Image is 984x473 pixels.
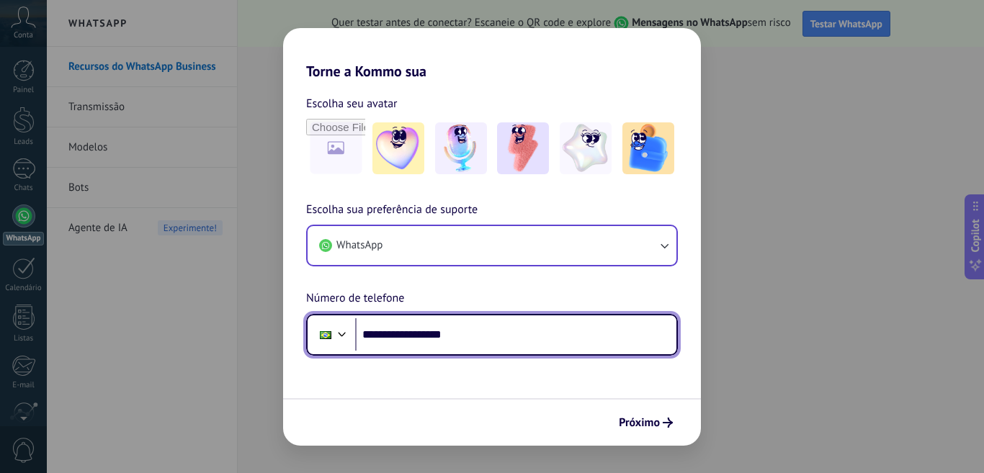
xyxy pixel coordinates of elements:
span: Número de telefone [306,289,404,308]
div: Brazil: + 55 [312,320,339,350]
img: -2.jpeg [435,122,487,174]
img: -1.jpeg [372,122,424,174]
h2: Torne a Kommo sua [283,28,701,80]
img: -5.jpeg [622,122,674,174]
span: WhatsApp [336,238,383,253]
span: Escolha sua preferência de suporte [306,201,478,220]
button: Próximo [612,410,679,435]
span: Escolha seu avatar [306,94,398,113]
img: -4.jpeg [560,122,612,174]
img: -3.jpeg [497,122,549,174]
button: WhatsApp [308,226,676,265]
span: Próximo [619,418,660,428]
